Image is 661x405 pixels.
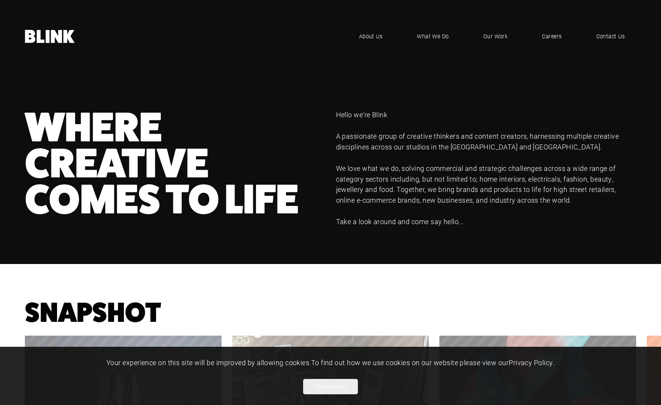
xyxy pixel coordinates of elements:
span: Your experience on this site will be improved by allowing cookies. To find out how we use cookies... [106,358,555,367]
h1: Snapshot [25,301,636,325]
a: What We Do [405,25,460,48]
span: Contact Us [596,32,625,41]
a: Privacy Policy [509,358,553,367]
a: Careers [530,25,573,48]
span: What We Do [417,32,449,41]
h1: Where Creative Comes to Life [25,110,325,218]
span: Our Work [483,32,508,41]
a: Home [25,30,75,43]
img: Hello, We are Blink [25,30,75,43]
p: A passionate group of creative thinkers and content creators, harnessing multiple creative discip... [336,131,637,152]
a: About Us [348,25,394,48]
button: Allow cookies [303,379,358,394]
p: We love what we do, solving commercial and strategic challenges across a wide range of category s... [336,163,637,206]
p: Take a look around and come say hello... [336,216,637,227]
span: Careers [542,32,561,41]
span: About Us [359,32,383,41]
a: Contact Us [585,25,637,48]
a: Our Work [472,25,519,48]
p: Hello we're Blink [336,110,637,120]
